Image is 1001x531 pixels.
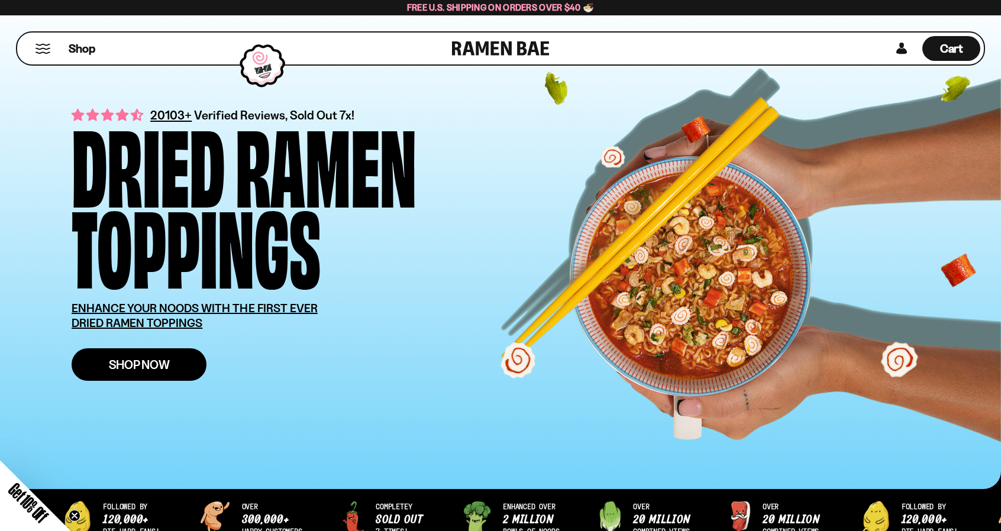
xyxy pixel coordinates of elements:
[72,121,225,202] div: Dried
[940,41,963,56] span: Cart
[69,510,80,522] button: Close teaser
[35,44,51,54] button: Mobile Menu Trigger
[69,36,95,61] a: Shop
[72,348,206,381] a: Shop Now
[72,202,321,283] div: Toppings
[407,2,595,13] span: Free U.S. Shipping on Orders over $40 🍜
[109,358,170,371] span: Shop Now
[69,41,95,57] span: Shop
[72,301,318,330] u: ENHANCE YOUR NOODS WITH THE FIRST EVER DRIED RAMEN TOPPINGS
[922,33,980,64] a: Cart
[5,480,51,526] span: Get 10% Off
[235,121,416,202] div: Ramen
